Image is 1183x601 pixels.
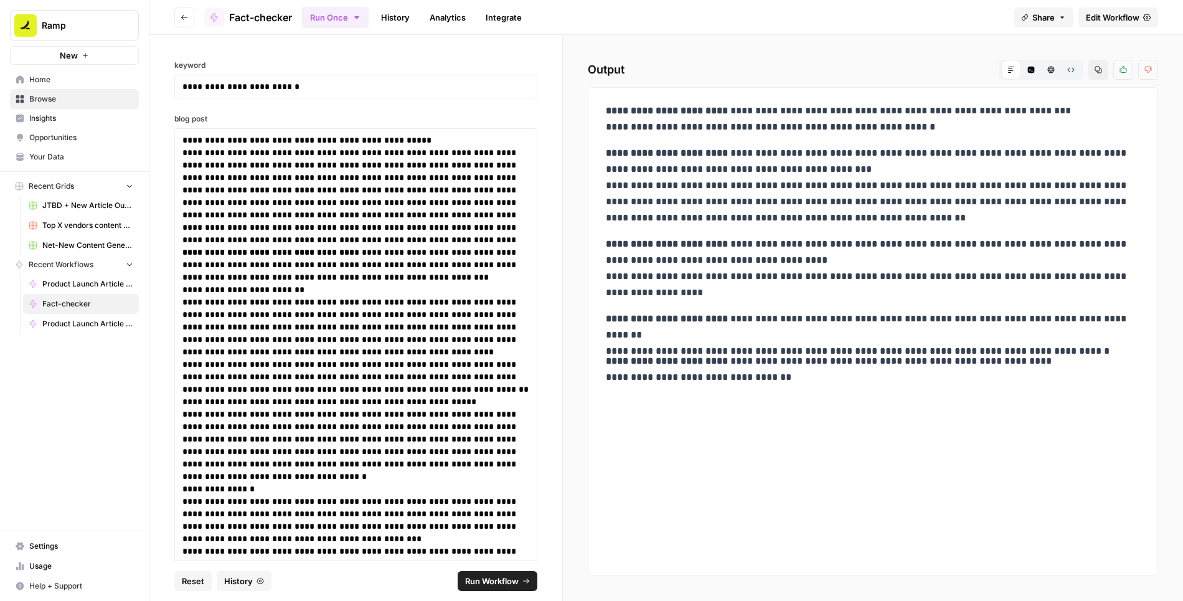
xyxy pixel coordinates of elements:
[60,49,78,62] span: New
[588,60,1158,80] h2: Output
[478,7,529,27] a: Integrate
[10,89,139,109] a: Browse
[10,536,139,556] a: Settings
[42,318,133,329] span: Product Launch Article Automation - Dupe
[42,19,117,32] span: Ramp
[10,128,139,148] a: Opportunities
[23,196,139,215] a: JTBD + New Article Output
[23,235,139,255] a: Net-New Content Generator - Grid Template
[1014,7,1073,27] button: Share
[10,108,139,128] a: Insights
[42,298,133,310] span: Fact-checker
[23,294,139,314] a: Fact-checker
[29,113,133,124] span: Insights
[174,60,537,71] label: keyword
[224,575,253,587] span: History
[42,220,133,231] span: Top X vendors content generator
[23,215,139,235] a: Top X vendors content generator
[10,70,139,90] a: Home
[374,7,417,27] a: History
[29,181,74,192] span: Recent Grids
[217,571,271,591] button: History
[42,240,133,251] span: Net-New Content Generator - Grid Template
[1086,11,1139,24] span: Edit Workflow
[174,113,537,125] label: blog post
[23,314,139,334] a: Product Launch Article Automation - Dupe
[29,259,93,270] span: Recent Workflows
[10,46,139,65] button: New
[10,556,139,576] a: Usage
[10,255,139,274] button: Recent Workflows
[182,575,204,587] span: Reset
[29,561,133,572] span: Usage
[29,151,133,163] span: Your Data
[10,576,139,596] button: Help + Support
[458,571,537,591] button: Run Workflow
[29,74,133,85] span: Home
[23,274,139,294] a: Product Launch Article Automation
[174,571,212,591] button: Reset
[29,541,133,552] span: Settings
[10,177,139,196] button: Recent Grids
[465,575,519,587] span: Run Workflow
[42,200,133,211] span: JTBD + New Article Output
[29,580,133,592] span: Help + Support
[1032,11,1055,24] span: Share
[229,10,292,25] span: Fact-checker
[10,10,139,41] button: Workspace: Ramp
[1078,7,1158,27] a: Edit Workflow
[204,7,292,27] a: Fact-checker
[42,278,133,290] span: Product Launch Article Automation
[29,132,133,143] span: Opportunities
[10,147,139,167] a: Your Data
[302,7,369,28] button: Run Once
[14,14,37,37] img: Ramp Logo
[29,93,133,105] span: Browse
[422,7,473,27] a: Analytics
